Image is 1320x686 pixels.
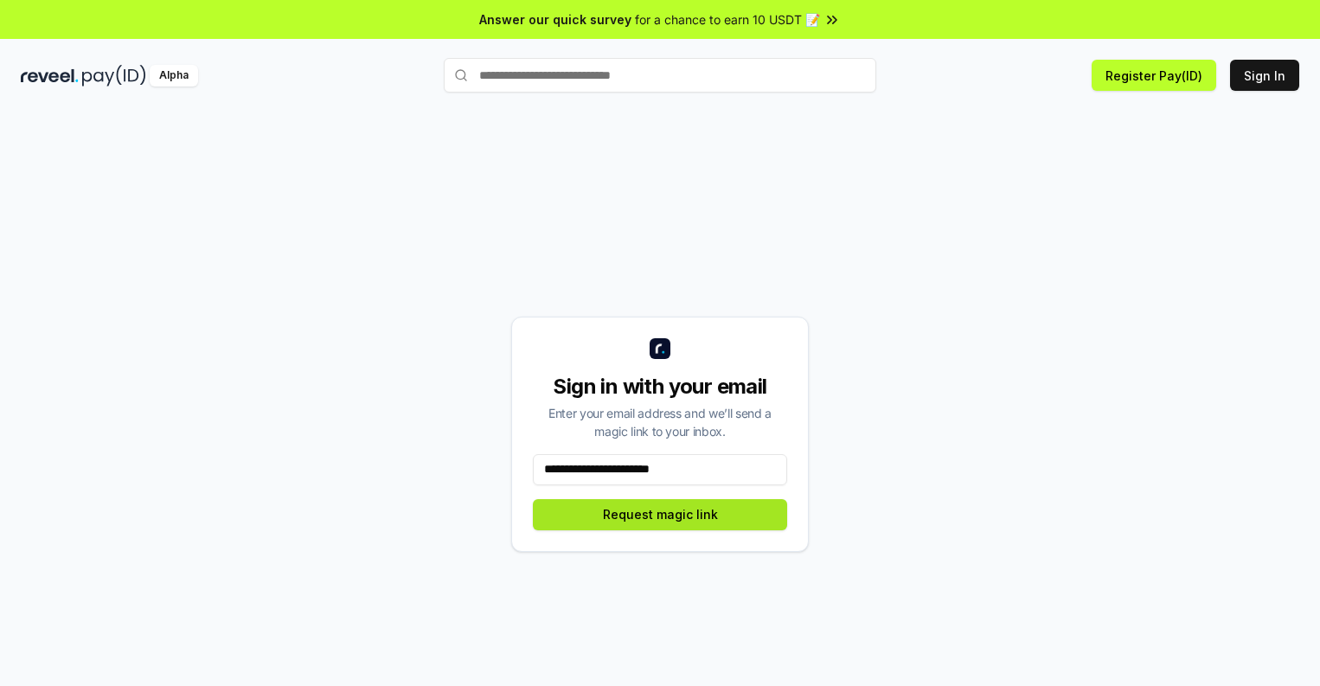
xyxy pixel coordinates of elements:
div: Enter your email address and we’ll send a magic link to your inbox. [533,404,787,440]
button: Register Pay(ID) [1092,60,1216,91]
button: Request magic link [533,499,787,530]
img: logo_small [650,338,670,359]
span: Answer our quick survey [479,10,631,29]
div: Sign in with your email [533,373,787,401]
button: Sign In [1230,60,1299,91]
span: for a chance to earn 10 USDT 📝 [635,10,820,29]
img: pay_id [82,65,146,87]
img: reveel_dark [21,65,79,87]
div: Alpha [150,65,198,87]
